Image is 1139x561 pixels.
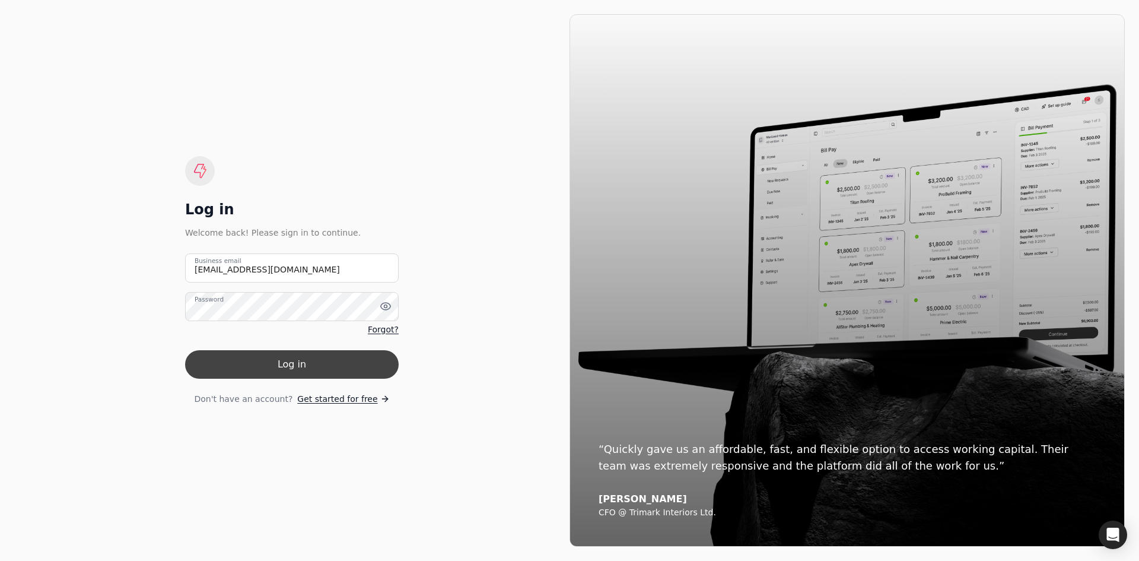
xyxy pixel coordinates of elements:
[194,393,292,405] span: Don't have an account?
[185,350,399,379] button: Log in
[368,324,399,336] a: Forgot?
[297,393,377,405] span: Get started for free
[297,393,389,405] a: Get started for free
[195,294,224,304] label: Password
[185,226,399,239] div: Welcome back! Please sign in to continue.
[185,200,399,219] div: Log in
[599,508,1096,518] div: CFO @ Trimark Interiors Ltd.
[1099,521,1127,549] div: Open Intercom Messenger
[599,441,1096,474] div: “Quickly gave us an affordable, fast, and flexible option to access working capital. Their team w...
[195,256,241,265] label: Business email
[599,493,1096,505] div: [PERSON_NAME]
